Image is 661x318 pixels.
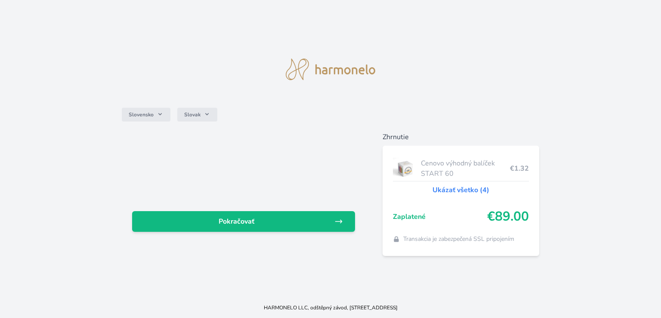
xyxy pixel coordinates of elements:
img: logo.svg [286,59,375,80]
span: €89.00 [487,209,529,224]
span: Slovensko [129,111,154,118]
a: Pokračovať [132,211,355,232]
button: Slovak [177,108,217,122]
img: start.jpg [393,158,417,179]
span: Cenovo výhodný balíček START 60 [421,158,510,179]
a: Ukázať všetko (4) [432,185,489,195]
span: Slovak [184,111,201,118]
span: €1.32 [510,163,529,174]
button: Slovensko [122,108,170,122]
h6: Zhrnutie [383,132,539,142]
span: Pokračovať [139,216,334,227]
span: Transakcia je zabezpečená SSL pripojením [403,235,514,243]
span: Zaplatené [393,212,487,222]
